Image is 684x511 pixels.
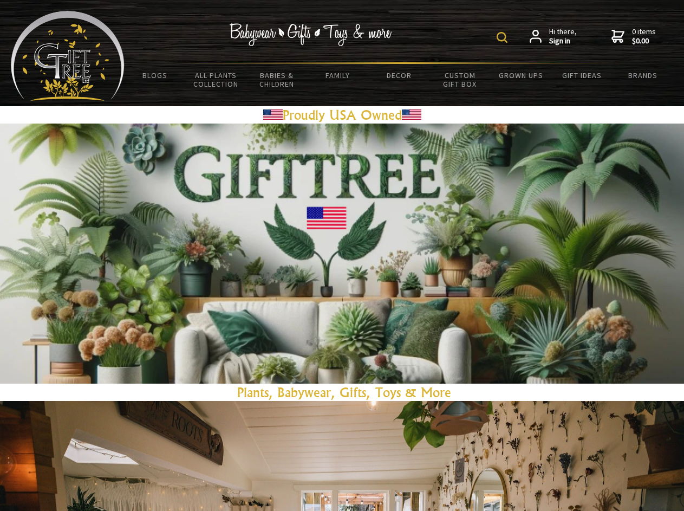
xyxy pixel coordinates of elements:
a: Decor [368,64,429,87]
a: All Plants Collection [186,64,247,95]
a: Gift Ideas [551,64,613,87]
a: 0 items$0.00 [611,27,656,46]
a: Plants, Babywear, Gifts, Toys & Mor [237,384,445,400]
a: Proudly USA Owned [283,107,402,123]
a: Babies & Children [246,64,308,95]
a: Hi there,Sign in [530,27,577,46]
a: Family [308,64,369,87]
img: Babyware - Gifts - Toys and more... [11,11,125,101]
a: Custom Gift Box [429,64,491,95]
span: 0 items [632,27,656,46]
a: Brands [613,64,674,87]
a: BLOGS [125,64,186,87]
img: product search [497,32,507,43]
span: Hi there, [549,27,577,46]
img: Babywear - Gifts - Toys & more [230,23,392,46]
strong: $0.00 [632,36,656,46]
a: Grown Ups [490,64,551,87]
strong: Sign in [549,36,577,46]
